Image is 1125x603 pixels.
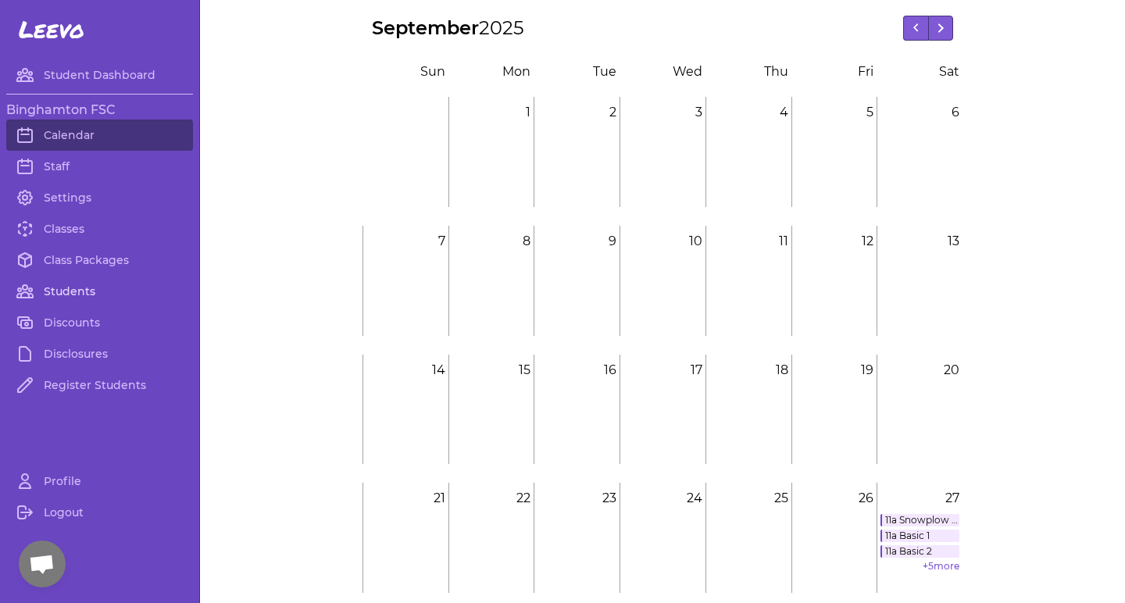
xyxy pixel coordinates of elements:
[877,483,962,514] p: 27
[6,182,193,213] a: Settings
[877,226,962,257] p: 13
[880,514,959,526] a: 11a Snowplow [PERSON_NAME] 1, 2, 3, 4
[19,16,84,44] span: Leevo
[534,483,620,514] p: 23
[6,307,193,338] a: Discounts
[792,483,877,514] p: 26
[6,213,193,244] a: Classes
[792,226,877,257] p: 12
[877,97,962,128] p: 6
[866,64,873,79] span: ri
[620,483,705,514] p: 24
[449,97,534,128] p: 1
[6,151,193,182] a: Staff
[771,64,788,79] span: hu
[6,101,193,120] h3: Binghamton FSC
[709,62,788,81] div: T
[706,97,791,128] p: 4
[706,226,791,257] p: 11
[706,355,791,386] p: 18
[706,483,791,514] p: 25
[479,16,524,39] span: 2025
[449,226,534,257] p: 8
[6,369,193,401] a: Register Students
[6,276,193,307] a: Students
[363,355,448,386] p: 14
[534,97,620,128] p: 2
[600,64,616,79] span: ue
[534,355,620,386] p: 16
[366,62,445,81] div: S
[6,120,193,151] a: Calendar
[534,226,620,257] p: 9
[19,541,66,587] div: Open chat
[880,530,959,542] a: 11a Basic 1
[372,16,479,39] span: September
[620,226,705,257] p: 10
[363,483,448,514] p: 21
[6,244,193,276] a: Class Packages
[452,62,531,81] div: M
[6,466,193,497] a: Profile
[449,355,534,386] p: 15
[620,97,705,128] p: 3
[514,64,530,79] span: on
[877,355,962,386] p: 20
[537,62,616,81] div: T
[6,59,193,91] a: Student Dashboard
[947,64,959,79] span: at
[363,226,448,257] p: 7
[6,338,193,369] a: Disclosures
[428,64,445,79] span: un
[792,355,877,386] p: 19
[795,62,874,81] div: F
[923,560,959,572] a: +5more
[623,62,702,81] div: W
[449,483,534,514] p: 22
[880,545,959,558] a: 11a Basic 2
[686,64,702,79] span: ed
[620,355,705,386] p: 17
[880,62,959,81] div: S
[792,97,877,128] p: 5
[6,497,193,528] a: Logout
